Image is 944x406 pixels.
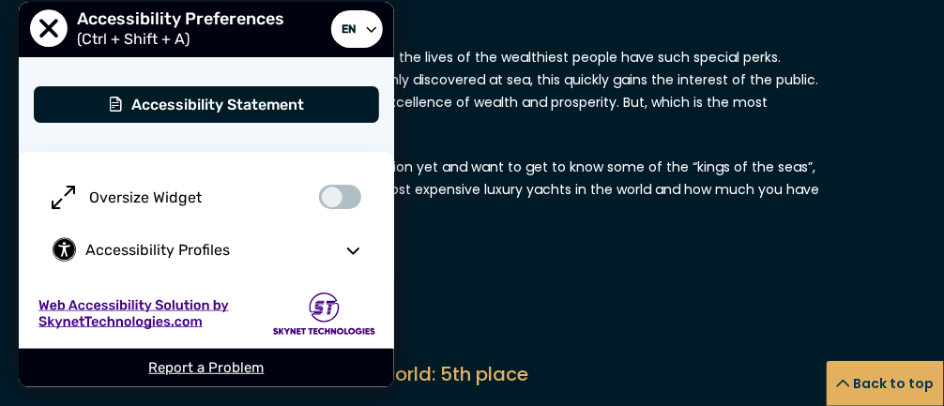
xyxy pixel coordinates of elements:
[115,156,829,224] p: If you do not have an answer to this question yet and want to get to know some of the “kings of t...
[30,10,68,48] button: Close Accessibility Preferences Menu
[337,18,360,41] span: en
[149,359,265,376] a: Report a Problem - opens in new tab
[85,241,332,259] span: Accessibility Profiles
[132,96,305,113] span: Accessibility Statement
[827,361,944,406] button: Back to top
[89,188,202,206] span: Oversize Widget
[33,85,380,124] button: Accessibility Statement
[115,46,829,137] p: Villas, private jets and, of course, a yacht – the lives of the wealthiest people have such speci...
[273,293,375,335] img: Skynet Technologies
[19,278,394,349] a: Skynet Technologies - opens in new tab
[38,223,375,277] button: Accessibility Profiles
[77,30,199,48] span: (Ctrl + Shift + A)
[331,10,383,48] a: Select Language
[77,8,294,29] span: Accessibility Preferences
[19,2,394,387] div: User Preferences
[115,361,829,387] h2: Most expensive yacht in the world: 5th place
[38,296,229,331] img: Web Accessibility Solution by Skynet Technologies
